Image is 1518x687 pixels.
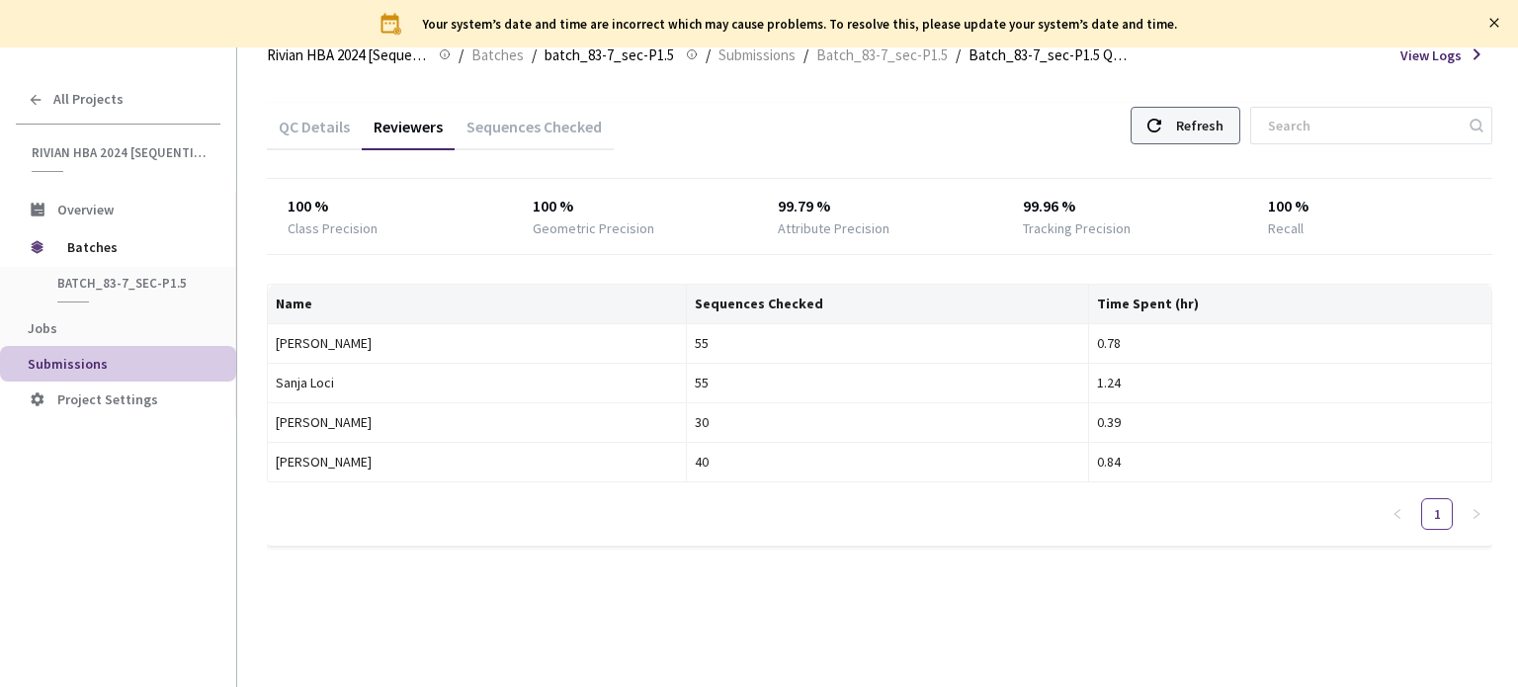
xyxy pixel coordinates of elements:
[1421,498,1453,530] li: 1
[267,117,362,150] div: QC Details
[276,451,678,472] div: [PERSON_NAME]
[803,43,808,67] li: /
[276,411,678,433] div: [PERSON_NAME]
[455,117,614,150] div: Sequences Checked
[1097,411,1483,433] div: 0.39
[1097,451,1483,472] div: 0.84
[695,411,1081,433] div: 30
[1097,372,1483,393] div: 1.24
[1382,498,1413,530] button: left
[1461,498,1492,530] li: Next Page
[1400,45,1462,65] span: View Logs
[718,43,796,67] span: Submissions
[1488,12,1500,34] button: close
[1268,195,1473,218] div: 100 %
[67,227,203,267] span: Batches
[695,332,1081,354] div: 55
[812,43,952,65] a: Batch_83-7_sec-P1.5
[471,43,524,67] span: Batches
[715,43,800,65] a: Submissions
[1422,499,1452,529] a: 1
[1391,508,1403,520] span: left
[267,43,427,67] span: Rivian HBA 2024 [Sequential]
[695,451,1081,472] div: 40
[532,43,537,67] li: /
[1097,332,1483,354] div: 0.78
[1089,285,1492,324] th: Time Spent (hr)
[28,355,108,373] span: Submissions
[28,319,57,337] span: Jobs
[288,218,378,238] div: Class Precision
[276,372,678,393] div: Sanja Loci
[533,218,654,238] div: Geometric Precision
[423,17,1177,32] div: Your system’s date and time are incorrect which may cause problems. To resolve this, please updat...
[695,372,1081,393] div: 55
[379,12,403,36] img: svg+xml;base64,PHN2ZyB3aWR0aD0iMjQiIGhlaWdodD0iMjQiIHZpZXdCb3g9IjAgMCAyNCAyNCIgZmlsbD0ibm9uZSIgeG...
[53,91,124,108] span: All Projects
[1176,108,1223,143] div: Refresh
[459,43,464,67] li: /
[1256,108,1467,143] input: Search
[1471,508,1482,520] span: right
[1382,498,1413,530] li: Previous Page
[57,390,158,408] span: Project Settings
[268,285,687,324] th: Name
[467,43,528,65] a: Batches
[1461,498,1492,530] button: right
[276,332,678,354] div: [PERSON_NAME]
[1488,17,1500,29] span: close
[778,195,982,218] div: 99.79 %
[687,285,1090,324] th: Sequences Checked
[32,144,209,161] span: Rivian HBA 2024 [Sequential]
[1268,218,1304,238] div: Recall
[1023,195,1227,218] div: 99.96 %
[362,117,455,150] div: Reviewers
[288,195,492,218] div: 100 %
[706,43,711,67] li: /
[969,43,1129,67] span: Batch_83-7_sec-P1.5 QC - [DATE]
[956,43,961,67] li: /
[545,43,674,67] span: batch_83-7_sec-P1.5
[778,218,889,238] div: Attribute Precision
[816,43,948,67] span: Batch_83-7_sec-P1.5
[57,201,114,218] span: Overview
[57,275,204,292] span: batch_83-7_sec-P1.5
[1023,218,1131,238] div: Tracking Precision
[533,195,737,218] div: 100 %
